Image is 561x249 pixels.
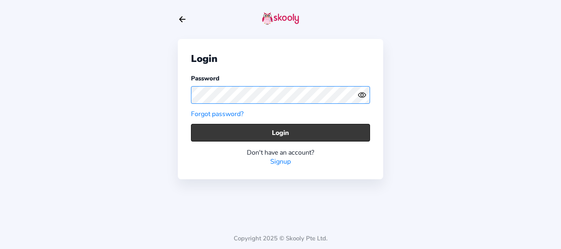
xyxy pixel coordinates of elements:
[358,91,366,99] ion-icon: eye outline
[262,12,299,25] img: skooly-logo.png
[270,157,291,166] a: Signup
[191,52,370,65] div: Login
[191,110,244,119] a: Forgot password?
[191,74,219,82] label: Password
[178,15,187,24] button: arrow back outline
[191,148,370,157] div: Don't have an account?
[358,91,370,99] button: eye outlineeye off outline
[191,124,370,142] button: Login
